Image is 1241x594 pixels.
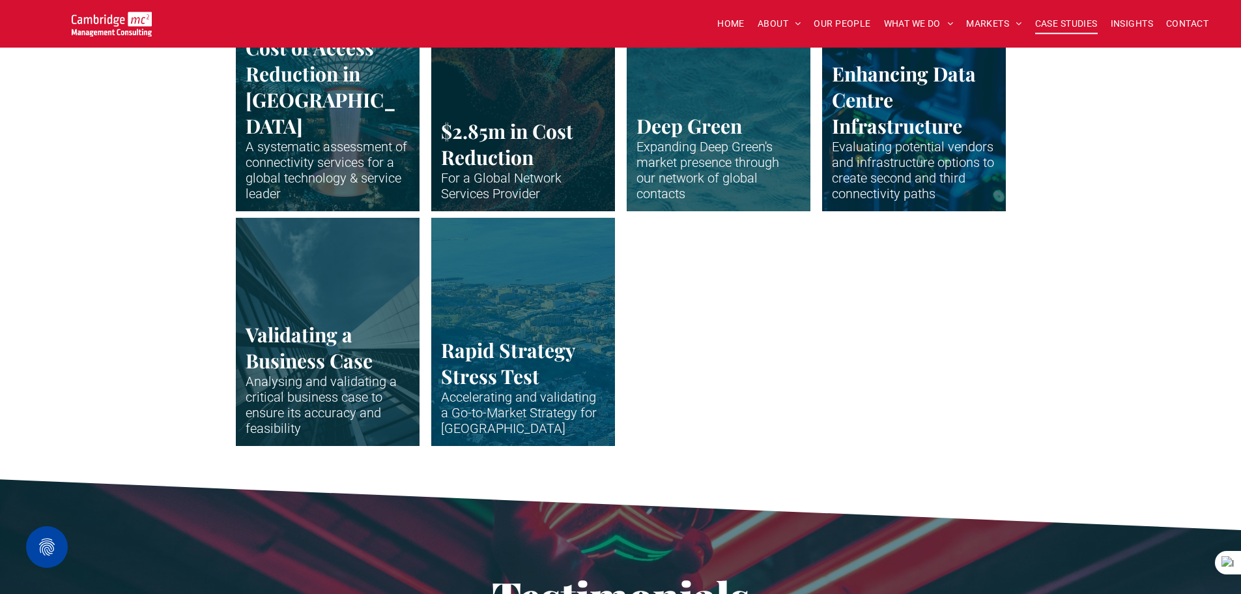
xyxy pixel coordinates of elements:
a: CASE STUDIES [1029,14,1104,34]
a: HOME [711,14,751,34]
a: OUR PEOPLE [807,14,877,34]
a: WHAT WE DO [877,14,960,34]
a: INSIGHTS [1104,14,1160,34]
a: A long wide show over a African city [425,211,620,453]
a: MARKETS [960,14,1028,34]
a: CONTACT [1160,14,1215,34]
img: Go to Homepage [72,12,152,37]
a: Your Business Transformed | Cambridge Management Consulting [72,14,152,27]
a: Vertical shot up the side of modern business building [236,218,420,446]
a: ABOUT [751,14,808,34]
